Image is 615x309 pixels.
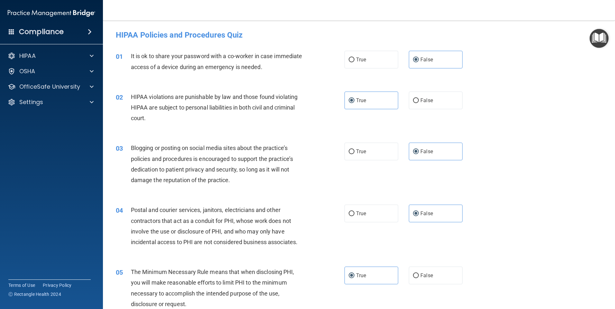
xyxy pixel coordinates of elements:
span: 03 [116,145,123,152]
span: 04 [116,207,123,214]
iframe: Drift Widget Chat Controller [583,265,607,289]
span: 05 [116,269,123,276]
p: OfficeSafe University [19,83,80,91]
input: False [413,211,419,216]
a: OfficeSafe University [8,83,94,91]
button: Open Resource Center [590,29,609,48]
input: False [413,57,419,62]
span: True [356,210,366,216]
input: True [349,98,354,103]
span: False [420,210,433,216]
span: HIPAA violations are punishable by law and those found violating HIPAA are subject to personal li... [131,93,298,121]
input: True [349,273,354,278]
h4: HIPAA Policies and Procedures Quiz [116,31,602,39]
input: False [413,98,419,103]
img: PMB logo [8,7,95,20]
span: True [356,272,366,278]
span: Ⓒ Rectangle Health 2024 [8,291,61,297]
input: False [413,273,419,278]
span: 01 [116,53,123,60]
span: The Minimum Necessary Rule means that when disclosing PHI, you will make reasonable efforts to li... [131,269,294,307]
span: It is ok to share your password with a co-worker in case immediate access of a device during an e... [131,53,302,70]
p: Settings [19,98,43,106]
p: OSHA [19,67,35,75]
input: True [349,211,354,216]
span: False [420,57,433,63]
h4: Compliance [19,27,64,36]
a: Terms of Use [8,282,35,288]
input: True [349,57,354,62]
span: True [356,57,366,63]
span: True [356,148,366,154]
span: Postal and courier services, janitors, electricians and other contractors that act as a conduit f... [131,207,298,245]
a: HIPAA [8,52,94,60]
a: Settings [8,98,94,106]
p: HIPAA [19,52,36,60]
span: True [356,97,366,103]
input: True [349,149,354,154]
span: False [420,97,433,103]
a: Privacy Policy [43,282,72,288]
input: False [413,149,419,154]
span: False [420,272,433,278]
span: Blogging or posting on social media sites about the practice’s policies and procedures is encoura... [131,145,293,183]
span: 02 [116,93,123,101]
span: False [420,148,433,154]
a: OSHA [8,67,94,75]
